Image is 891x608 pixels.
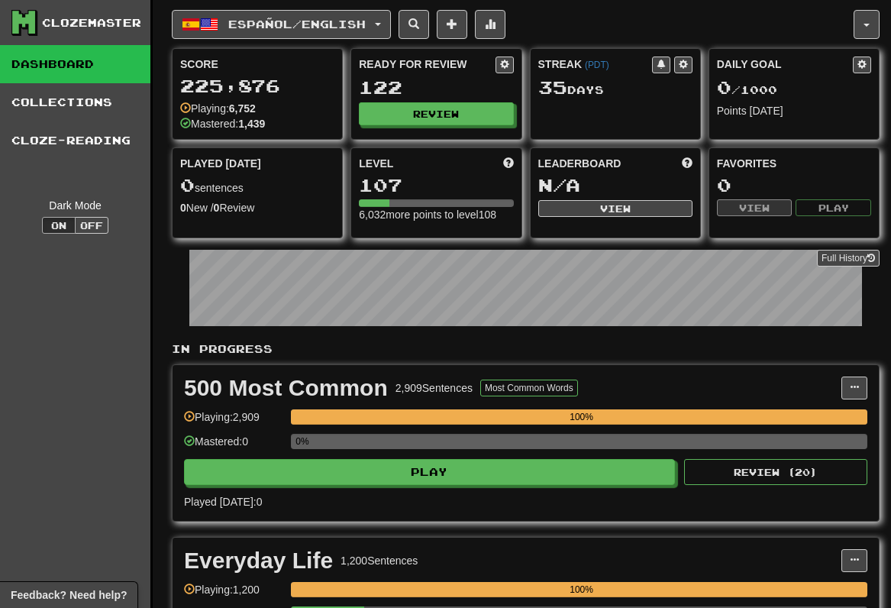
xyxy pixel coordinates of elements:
div: 107 [359,176,513,195]
strong: 1,439 [238,118,265,130]
strong: 0 [214,202,220,214]
span: Score more points to level up [503,156,514,171]
div: Dark Mode [11,198,139,213]
div: 225,876 [180,76,334,95]
div: 100% [295,409,867,425]
button: Add sentence to collection [437,10,467,39]
span: 0 [180,174,195,196]
span: Played [DATE]: 0 [184,496,262,508]
span: Leaderboard [538,156,621,171]
div: 122 [359,78,513,97]
button: Review (20) [684,459,867,485]
button: More stats [475,10,505,39]
div: Favorites [717,156,871,171]
strong: 6,752 [229,102,256,115]
div: Clozemaster [42,15,141,31]
div: Points [DATE] [717,103,871,118]
div: Daily Goal [717,57,853,73]
div: Playing: 2,909 [184,409,283,435]
a: (PDT) [585,60,609,70]
div: 1,200 Sentences [341,553,418,568]
span: 0 [717,76,731,98]
span: 35 [538,76,567,98]
span: Played [DATE] [180,156,261,171]
button: View [538,200,692,217]
a: Full History [817,250,880,267]
span: Level [359,156,393,171]
div: Mastered: 0 [184,434,283,459]
span: This week in points, UTC [682,156,692,171]
button: Español/English [172,10,391,39]
span: Open feedback widget [11,587,127,603]
div: Streak [538,57,652,72]
div: Mastered: [180,116,265,131]
button: Most Common Words [480,380,578,396]
div: 6,032 more points to level 108 [359,207,513,222]
div: Day s [538,78,692,98]
button: Play [796,199,871,216]
button: On [42,217,76,234]
div: 500 Most Common [184,377,388,399]
button: Off [75,217,108,234]
button: Review [359,102,513,125]
div: 0 [717,176,871,195]
strong: 0 [180,202,186,214]
div: Everyday Life [184,549,333,572]
button: Play [184,459,675,485]
span: Español / English [228,18,366,31]
div: Score [180,57,334,72]
div: Ready for Review [359,57,495,72]
div: Playing: [180,101,256,116]
span: / 1000 [717,83,777,96]
p: In Progress [172,341,880,357]
div: 2,909 Sentences [395,380,473,396]
button: Search sentences [399,10,429,39]
div: sentences [180,176,334,196]
span: N/A [538,174,580,196]
div: Playing: 1,200 [184,582,283,607]
button: View [717,199,793,216]
div: New / Review [180,200,334,215]
div: 100% [295,582,867,597]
